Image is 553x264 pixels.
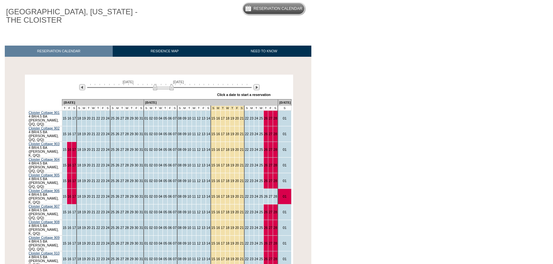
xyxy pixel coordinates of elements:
a: 25 [111,148,115,151]
a: 31 [139,194,143,198]
a: 26 [264,116,268,120]
a: 18 [226,163,230,167]
a: 27 [269,148,272,151]
a: 22 [96,116,100,120]
a: 12 [197,163,201,167]
a: 21 [240,194,244,198]
a: 08 [178,194,182,198]
a: 30 [134,179,138,183]
a: 22 [96,132,100,136]
a: 15 [211,132,215,136]
a: 08 [178,179,182,183]
a: 23 [101,194,105,198]
a: 25 [259,163,263,167]
a: 09 [183,163,186,167]
a: 17 [221,132,225,136]
a: 05 [163,132,167,136]
a: 02 [149,163,153,167]
a: 24 [254,194,258,198]
a: 17 [72,179,76,183]
a: 11 [192,116,196,120]
a: 16 [216,116,220,120]
a: Cloister Cottage 903 [29,142,60,146]
a: 19 [230,163,234,167]
a: 19 [230,116,234,120]
a: 10 [187,179,191,183]
a: 27 [120,132,124,136]
a: 29 [130,179,133,183]
a: 10 [187,132,191,136]
a: 22 [96,148,100,151]
a: 09 [183,179,186,183]
a: 22 [245,116,249,120]
a: 21 [92,194,95,198]
a: 23 [250,163,254,167]
a: 25 [111,132,115,136]
a: 05 [163,194,167,198]
a: 10 [187,116,191,120]
a: 04 [159,132,163,136]
a: 30 [134,194,138,198]
a: 20 [235,148,239,151]
a: 21 [240,148,244,151]
a: 05 [163,116,167,120]
a: 11 [192,148,196,151]
a: 20 [87,132,91,136]
a: 19 [82,194,86,198]
a: 20 [87,194,91,198]
a: 15 [63,163,66,167]
a: Cloister Cottage 901 [29,111,60,114]
a: 27 [120,179,124,183]
a: 21 [92,210,95,214]
a: 07 [173,116,177,120]
a: 30 [134,132,138,136]
a: 02 [149,179,153,183]
a: 25 [111,163,115,167]
a: 19 [230,179,234,183]
a: RESIDENCE MAP [113,46,217,57]
a: 28 [125,163,129,167]
a: 16 [67,179,71,183]
a: 21 [240,163,244,167]
a: 27 [120,148,124,151]
a: 21 [240,132,244,136]
a: 27 [269,163,272,167]
a: 03 [154,194,158,198]
a: 25 [259,116,263,120]
a: 19 [82,163,86,167]
a: 18 [77,179,81,183]
a: Cloister Cottage 907 [29,204,60,208]
a: 26 [116,148,119,151]
a: 07 [173,179,177,183]
a: 28 [273,163,277,167]
a: 25 [111,194,115,198]
a: 16 [216,179,220,183]
a: 17 [221,163,225,167]
a: Cloister Cottage 904 [29,158,60,161]
a: 27 [269,179,272,183]
a: 02 [149,194,153,198]
a: 06 [168,163,172,167]
a: Cloister Cottage 906 [29,189,60,193]
a: 08 [178,116,182,120]
a: 26 [264,179,268,183]
a: 27 [269,116,272,120]
a: 25 [111,210,115,214]
a: 20 [87,163,91,167]
a: 15 [211,194,215,198]
a: 15 [63,116,66,120]
a: 30 [134,116,138,120]
a: 31 [139,148,143,151]
a: 31 [139,163,143,167]
a: 21 [92,179,95,183]
a: 01 [283,179,286,183]
a: 07 [173,163,177,167]
a: 17 [72,116,76,120]
a: 20 [235,116,239,120]
a: 10 [187,194,191,198]
a: 17 [72,194,76,198]
a: 24 [254,132,258,136]
a: 14 [206,163,210,167]
a: 27 [120,163,124,167]
a: 12 [197,116,201,120]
